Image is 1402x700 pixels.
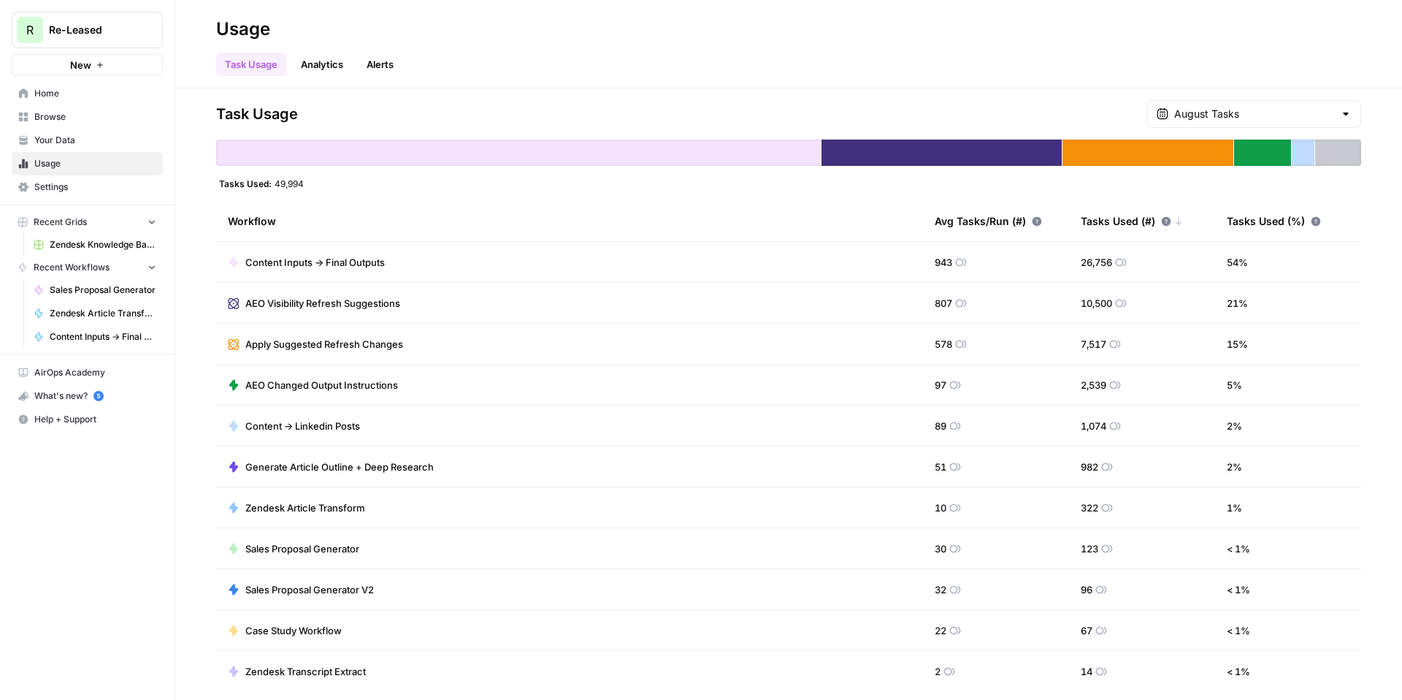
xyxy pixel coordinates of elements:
span: Home [34,87,156,100]
a: Settings [12,175,163,199]
span: 2,539 [1081,378,1106,392]
span: Your Data [34,134,156,147]
button: New [12,54,163,76]
span: < 1 % [1227,664,1250,679]
span: < 1 % [1227,541,1250,556]
a: 5 [93,391,104,401]
a: Analytics [292,53,352,76]
span: 89 [935,419,946,433]
span: Settings [34,180,156,194]
a: Your Data [12,129,163,152]
span: Recent Grids [34,216,87,229]
div: Tasks Used (%) [1227,201,1321,241]
div: Avg Tasks/Run (#) [935,201,1042,241]
button: Help + Support [12,408,163,431]
span: 10 [935,501,946,515]
span: Re-Leased [49,23,137,37]
span: 2 [935,664,941,679]
span: 97 [935,378,946,392]
span: 10,500 [1081,296,1112,311]
span: Sales Proposal Generator [245,541,359,556]
button: What's new? 5 [12,384,163,408]
a: Sales Proposal Generator [27,278,163,302]
a: Case Study Workflow [228,623,342,638]
div: Workflow [228,201,911,241]
a: Content Inputs -> Final Outputs [228,255,385,270]
span: 982 [1081,460,1098,474]
span: < 1 % [1227,582,1250,597]
a: Content -> Linkedin Posts [228,419,360,433]
a: Zendesk Article Transform [228,501,365,515]
span: 2 % [1227,460,1242,474]
span: 7,517 [1081,337,1106,351]
div: Tasks Used (#) [1081,201,1183,241]
button: Recent Grids [12,211,163,233]
a: Home [12,82,163,105]
span: Content -> Linkedin Posts [245,419,360,433]
a: Task Usage [216,53,286,76]
span: AirOps Academy [34,366,156,379]
span: 54 % [1227,255,1248,270]
button: Recent Workflows [12,256,163,278]
span: Sales Proposal Generator V2 [245,582,374,597]
span: 5 % [1227,378,1242,392]
span: Recent Workflows [34,261,110,274]
span: 49,994 [275,178,304,189]
button: Workspace: Re-Leased [12,12,163,48]
span: 96 [1081,582,1092,597]
span: 322 [1081,501,1098,515]
a: Zendesk Article Transform [27,302,163,325]
span: 21 % [1227,296,1248,311]
span: Sales Proposal Generator [50,284,156,297]
span: Task Usage [216,104,298,124]
span: Case Study Workflow [245,623,342,638]
span: Zendesk Transcript Extract [245,664,366,679]
span: 15 % [1227,337,1248,351]
span: AEO Changed Output Instructions [245,378,398,392]
a: AEO Changed Output Instructions [228,378,398,392]
span: Help + Support [34,413,156,426]
input: August Tasks [1174,107,1334,121]
a: Zendesk Transcript Extract [228,664,366,679]
a: AirOps Academy [12,361,163,384]
span: AEO Visibility Refresh Suggestions [245,296,400,311]
span: Content Inputs -> Final Outputs [245,255,385,270]
span: 26,756 [1081,255,1112,270]
a: Sales Proposal Generator [228,541,359,556]
span: 30 [935,541,946,556]
span: 943 [935,255,952,270]
span: Generate Article Outline + Deep Research [245,460,434,474]
span: R [26,21,34,39]
span: 14 [1081,664,1092,679]
span: 22 [935,623,946,638]
span: Zendesk Article Transform [245,501,365,515]
text: 5 [96,392,100,400]
span: 67 [1081,623,1092,638]
a: Generate Article Outline + Deep Research [228,460,434,474]
span: 2 % [1227,419,1242,433]
span: Tasks Used: [219,178,272,189]
span: 1 % [1227,501,1242,515]
span: 1,074 [1081,419,1106,433]
a: Usage [12,152,163,175]
span: 51 [935,460,946,474]
span: < 1 % [1227,623,1250,638]
span: Zendesk Article Transform [50,307,156,320]
a: Sales Proposal Generator V2 [228,582,374,597]
span: 123 [1081,541,1098,556]
span: Usage [34,157,156,170]
a: Browse [12,105,163,129]
div: Usage [216,18,270,41]
span: Apply Suggested Refresh Changes [245,337,403,351]
span: Browse [34,110,156,123]
a: Alerts [358,53,402,76]
span: New [70,58,91,72]
a: Content Inputs -> Final Outputs [27,325,163,349]
span: Content Inputs -> Final Outputs [50,330,156,343]
span: 807 [935,296,952,311]
span: 32 [935,582,946,597]
a: Zendesk Knowledge Base Update [27,233,163,256]
div: What's new? [12,385,162,407]
span: Zendesk Knowledge Base Update [50,238,156,251]
span: 578 [935,337,952,351]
